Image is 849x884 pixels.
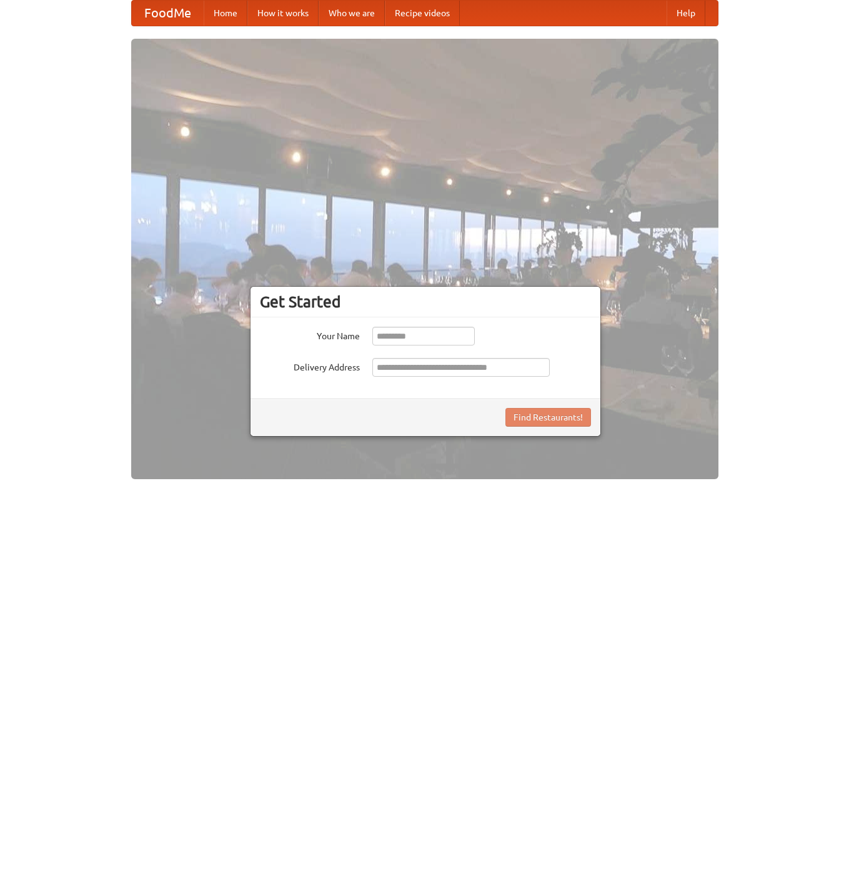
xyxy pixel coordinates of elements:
[505,408,591,427] button: Find Restaurants!
[260,292,591,311] h3: Get Started
[132,1,204,26] a: FoodMe
[204,1,247,26] a: Home
[385,1,460,26] a: Recipe videos
[667,1,705,26] a: Help
[260,327,360,342] label: Your Name
[260,358,360,374] label: Delivery Address
[247,1,319,26] a: How it works
[319,1,385,26] a: Who we are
